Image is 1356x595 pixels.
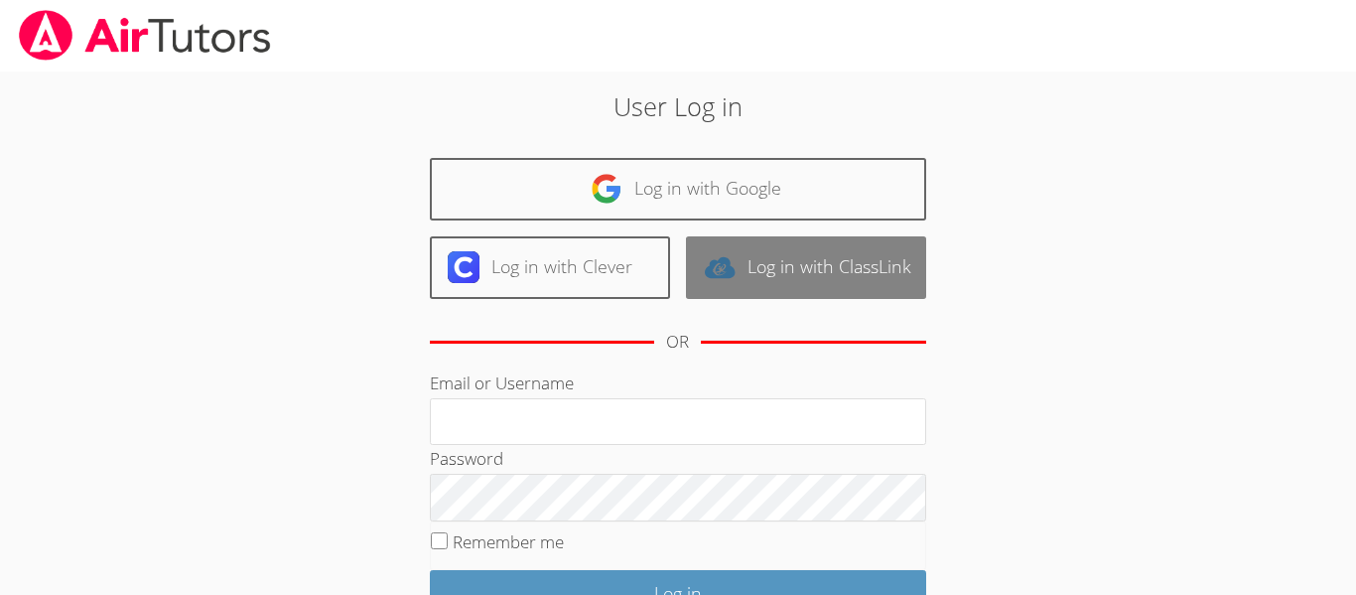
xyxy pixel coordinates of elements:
[453,530,564,553] label: Remember me
[686,236,926,299] a: Log in with ClassLink
[430,372,574,394] label: Email or Username
[430,447,503,470] label: Password
[17,10,273,61] img: airtutors_banner-c4298cdbf04f3fff15de1276eac7730deb9818008684d7c2e4769d2f7ddbe033.png
[430,236,670,299] a: Log in with Clever
[312,87,1044,125] h2: User Log in
[666,328,689,357] div: OR
[430,158,926,221] a: Log in with Google
[591,173,622,205] img: google-logo-50288ca7cdecda66e5e0955fdab243c47b7ad437acaf1139b6f446037453330a.svg
[448,251,479,283] img: clever-logo-6eab21bc6e7a338710f1a6ff85c0baf02591cd810cc4098c63d3a4b26e2feb20.svg
[704,251,736,283] img: classlink-logo-d6bb404cc1216ec64c9a2012d9dc4662098be43eaf13dc465df04b49fa7ab582.svg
